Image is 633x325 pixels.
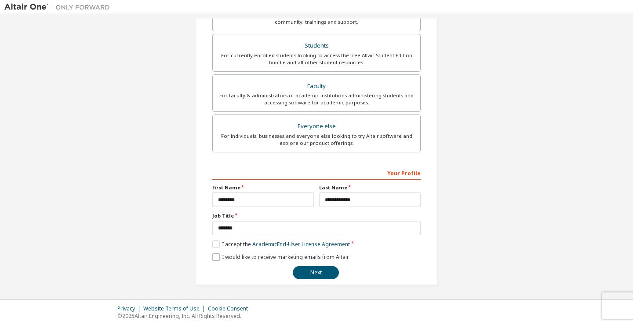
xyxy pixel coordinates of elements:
[218,80,415,92] div: Faculty
[293,266,339,279] button: Next
[117,305,143,312] div: Privacy
[208,305,253,312] div: Cookie Consent
[117,312,253,320] p: © 2025 Altair Engineering, Inc. All Rights Reserved.
[218,120,415,133] div: Everyone else
[319,184,421,191] label: Last Name
[252,240,350,248] a: Academic End-User License Agreement
[218,40,415,52] div: Students
[218,92,415,106] div: For faculty & administrators of academic institutions administering students and accessing softwa...
[212,184,314,191] label: First Name
[218,133,415,147] div: For individuals, businesses and everyone else looking to try Altair software and explore our prod...
[218,11,415,26] div: For existing customers looking to access software downloads, HPC resources, community, trainings ...
[143,305,208,312] div: Website Terms of Use
[212,212,421,219] label: Job Title
[212,166,421,180] div: Your Profile
[212,240,350,248] label: I accept the
[218,52,415,66] div: For currently enrolled students looking to access the free Altair Student Edition bundle and all ...
[4,3,114,11] img: Altair One
[212,253,349,261] label: I would like to receive marketing emails from Altair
